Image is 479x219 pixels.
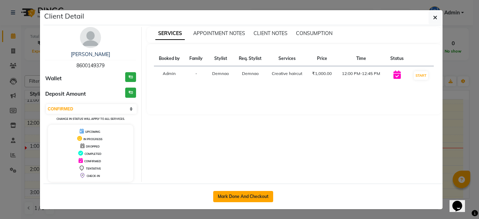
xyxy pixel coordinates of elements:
[207,51,234,66] th: Stylist
[80,27,101,48] img: avatar
[45,90,86,98] span: Deposit Amount
[234,51,267,66] th: Req. Stylist
[307,51,337,66] th: Price
[45,75,62,83] span: Wallet
[44,11,84,21] h5: Client Detail
[83,137,102,141] span: IN PROGRESS
[212,71,229,76] span: Demnao
[125,88,136,98] h3: ₹0
[414,71,428,80] button: START
[154,66,185,85] td: Admin
[85,130,100,134] span: UPCOMING
[76,62,104,69] span: 8600149379
[311,70,332,77] div: ₹1,000.00
[337,66,385,85] td: 12:00 PM-12:45 PM
[185,51,208,66] th: Family
[86,167,101,170] span: TENTATIVE
[267,51,307,66] th: Services
[154,51,185,66] th: Booked by
[193,30,245,36] span: APPOINTMENT NOTES
[87,174,100,178] span: CHECK-IN
[86,145,100,148] span: DROPPED
[84,159,101,163] span: CONFIRMED
[155,27,185,40] span: SERVICES
[71,51,110,57] a: [PERSON_NAME]
[125,72,136,82] h3: ₹0
[337,51,385,66] th: Time
[450,191,472,212] iframe: chat widget
[213,191,273,202] button: Mark Done And Checkout
[296,30,332,36] span: CONSUMPTION
[386,51,409,66] th: Status
[242,71,259,76] span: Demnao
[56,117,125,121] small: Change in status will apply to all services.
[185,66,208,85] td: -
[271,70,303,77] div: Creative haircut
[85,152,101,156] span: COMPLETED
[254,30,288,36] span: CLIENT NOTES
